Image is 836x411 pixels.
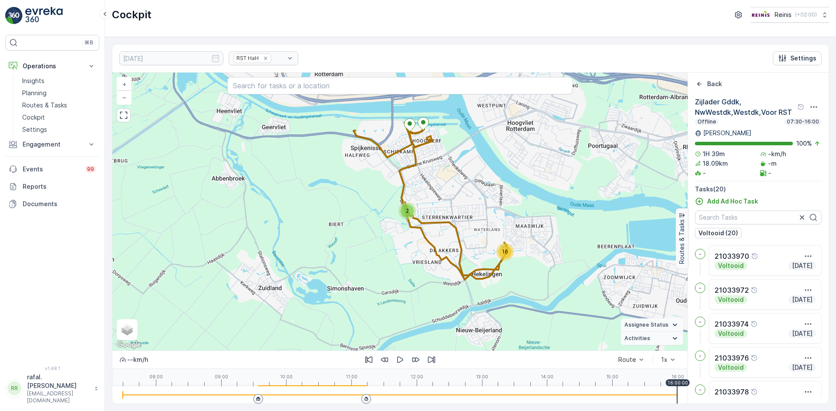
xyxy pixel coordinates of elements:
a: Zoom Out [118,91,131,104]
img: Reinis-Logo-Vrijstaand_Tekengebied-1-copy2_aBO4n7j.png [751,10,771,20]
p: Events [23,165,80,174]
p: 13:00 [476,374,488,379]
p: - [699,318,701,325]
p: -m [768,159,777,168]
input: dd/mm/yyyy [119,51,223,65]
button: RRrafal.[PERSON_NAME][EMAIL_ADDRESS][DOMAIN_NAME] [5,373,99,404]
p: Routes & Tasks [22,101,67,110]
a: Routes & Tasks [19,99,99,111]
p: Tasks ( 20 ) [695,185,822,194]
span: + [122,80,126,88]
p: Engagement [23,140,82,149]
div: Help Tooltip Icon [751,253,758,260]
p: 12:00 [411,374,423,379]
a: Insights [19,75,99,87]
p: [DATE] [791,261,813,270]
div: Help Tooltip Icon [751,321,758,327]
a: Back [695,80,722,88]
a: Cockpit [19,111,99,124]
p: - [699,386,701,393]
p: Operations [23,62,82,70]
p: -km/h [768,150,786,158]
button: Voltooid (20) [695,228,742,238]
p: 10:00 [280,374,293,379]
p: [EMAIL_ADDRESS][DOMAIN_NAME] [27,390,90,404]
p: - [699,284,701,291]
div: Help Tooltip Icon [751,388,758,395]
input: Search Tasks [695,211,822,224]
p: 1H 39m [703,150,725,158]
p: Voltooid [717,295,745,304]
span: Assignee Status [624,321,668,328]
p: -- km/h [127,355,148,364]
p: Settings [22,125,47,134]
p: - [699,352,701,359]
p: 100 % [796,139,812,148]
button: Operations [5,57,99,75]
span: 2 [406,207,409,214]
a: Planning [19,87,99,99]
p: Voltooid [717,363,745,372]
p: 07:30-16:00 [786,118,820,125]
div: Help Tooltip Icon [751,354,758,361]
a: Open this area in Google Maps (opens a new window) [115,339,143,351]
p: ⌘B [84,39,93,46]
button: Engagement [5,136,99,153]
p: [DATE] [791,295,813,304]
p: 21033976 [715,353,749,363]
a: Events99 [5,160,99,178]
p: - [768,169,771,177]
div: RR [7,381,21,395]
p: 16:00:00 [667,380,688,385]
button: Reinis(+02:00) [751,7,829,23]
div: 2 [398,202,416,220]
a: Settings [19,124,99,136]
p: 08:00 [149,374,163,379]
p: 99 [87,166,94,173]
p: rafal.[PERSON_NAME] [27,373,90,390]
p: 21033970 [715,251,749,261]
p: Cockpit [22,113,45,122]
div: Help Tooltip Icon [797,104,804,110]
p: Back [707,80,722,88]
p: ( +02:00 ) [795,11,817,18]
img: logo_light-DOdMpM7g.png [25,7,63,24]
a: Documents [5,195,99,213]
summary: Assignee Status [621,318,683,332]
p: Add Ad Hoc Task [707,197,758,206]
p: 16:00 [671,374,684,379]
p: Reinis [775,10,792,19]
p: 14:00 [541,374,553,379]
p: 15:00 [606,374,618,379]
p: Offline [697,118,717,125]
span: 16 [502,248,508,255]
p: Reports [23,182,96,191]
p: Planning [22,89,47,97]
p: 09:00 [215,374,228,379]
img: Google [115,339,143,351]
p: Settings [790,54,816,63]
p: [DATE] [791,329,813,338]
div: 16 [496,243,514,261]
a: Zoom In [118,78,131,91]
p: Insights [22,77,44,85]
span: v 1.48.1 [5,366,99,371]
summary: Activities [621,332,683,345]
p: [PERSON_NAME] [703,129,752,137]
p: 21033972 [715,285,749,295]
div: 1x [661,356,667,363]
button: Settings [773,51,822,65]
span: − [122,94,127,101]
p: - [699,251,701,257]
p: 21033978 [715,387,749,397]
p: Voltooid [717,261,745,270]
div: Help Tooltip Icon [751,287,758,294]
p: 18.09km [703,159,728,168]
p: Routes & Tasks [678,219,686,264]
p: Cockpit [112,8,152,22]
p: Voltooid (20) [698,229,738,237]
a: Add Ad Hoc Task [695,197,758,206]
p: 21033974 [715,319,749,329]
p: 11:00 [346,374,357,379]
a: Layers [118,320,137,339]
